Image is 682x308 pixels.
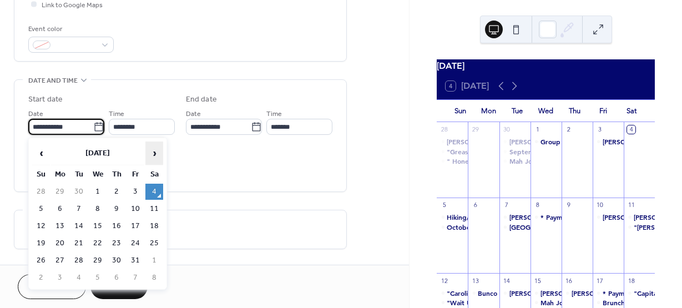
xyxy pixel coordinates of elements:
[437,223,468,232] div: October Group Brunch and Member Birthdays # 1
[145,184,163,200] td: 4
[531,213,562,222] div: * Payment Due Date : NC Chinese Lantern Festival (December 10th)
[51,270,69,286] td: 3
[70,166,88,183] th: Tu
[70,270,88,286] td: 4
[471,125,479,134] div: 29
[624,289,655,298] div: "Capital City Diners" Supper Club
[32,253,50,269] td: 26
[186,94,217,105] div: End date
[33,142,49,164] span: ‹
[627,201,635,209] div: 11
[109,108,124,120] span: Time
[471,276,479,285] div: 13
[593,213,624,222] div: Sherry Adamson - Happy Birthday!
[145,166,163,183] th: Sa
[51,235,69,251] td: 20
[437,59,655,73] div: [DATE]
[89,166,107,183] th: We
[503,276,511,285] div: 14
[447,223,607,232] div: October Group Brunch and Member Birthdays # 1
[534,276,542,285] div: 15
[627,125,635,134] div: 4
[108,253,125,269] td: 30
[28,23,112,35] div: Event color
[509,213,622,222] div: [PERSON_NAME] - Happy Birthday!
[447,156,535,166] div: " Honey Bees" Supper Club
[70,184,88,200] td: 30
[108,184,125,200] td: 2
[593,137,624,147] div: Carolyn Walker - Happy Birthday!
[127,253,144,269] td: 31
[534,201,542,209] div: 8
[437,147,468,156] div: "Grease" Theater Performance
[70,253,88,269] td: 28
[627,276,635,285] div: 18
[540,137,608,147] div: Group Dance Lessons
[440,125,448,134] div: 28
[32,270,50,286] td: 2
[447,213,541,222] div: Hiking/Walking Group Outing
[532,100,560,122] div: Wed
[32,166,50,183] th: Su
[266,108,282,120] span: Time
[89,235,107,251] td: 22
[509,223,594,232] div: [GEOGRAPHIC_DATA] Tour
[70,235,88,251] td: 21
[593,289,624,298] div: * Payment Due By Today: TR Presents.....Whitney Houston (On November 2nd)
[108,201,125,217] td: 9
[624,213,655,222] div: Janet Smith - Happy Birthday!
[531,289,562,298] div: Barbara King - Happy Birthday!
[89,253,107,269] td: 29
[51,218,69,234] td: 13
[108,235,125,251] td: 23
[18,274,86,299] button: Cancel
[127,235,144,251] td: 24
[447,137,559,147] div: [PERSON_NAME] - Happy Birthday!
[447,298,574,307] div: "Wait Until Dark" - Theater Performance
[145,270,163,286] td: 8
[145,235,163,251] td: 25
[437,289,468,298] div: "Carolina Mustangs" Supper Club
[437,156,468,166] div: " Honey Bees" Supper Club
[127,270,144,286] td: 7
[28,108,43,120] span: Date
[596,276,604,285] div: 17
[534,125,542,134] div: 1
[108,270,125,286] td: 6
[617,100,646,122] div: Sat
[70,201,88,217] td: 7
[509,156,579,166] div: Mah Jongg Gathering
[70,218,88,234] td: 14
[499,289,531,298] div: Celeste Anderson - Happy Birthday!
[127,218,144,234] td: 17
[540,289,653,298] div: [PERSON_NAME] - Happy Birthday!
[32,235,50,251] td: 19
[108,218,125,234] td: 16
[509,289,622,298] div: [PERSON_NAME] - Happy Birthday!
[531,298,562,307] div: Mah Jongg Gathering
[440,276,448,285] div: 12
[145,253,163,269] td: 1
[145,218,163,234] td: 18
[499,223,531,232] div: Raleigh Capitol Building Tour
[51,201,69,217] td: 6
[32,184,50,200] td: 28
[89,201,107,217] td: 8
[108,166,125,183] th: Th
[89,270,107,286] td: 5
[440,201,448,209] div: 5
[446,100,474,122] div: Sun
[28,94,63,105] div: Start date
[596,201,604,209] div: 10
[32,218,50,234] td: 12
[437,298,468,307] div: "Wait Until Dark" - Theater Performance
[28,75,78,87] span: Date and time
[565,125,573,134] div: 2
[499,147,531,156] div: September Group Luncheon and Members Birthdays # 4
[509,137,620,147] div: [PERSON_NAME]- Happy Birthday!
[562,289,593,298] div: Carol Cimo - Happy Birthday!
[589,100,618,122] div: Fri
[127,184,144,200] td: 3
[89,218,107,234] td: 15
